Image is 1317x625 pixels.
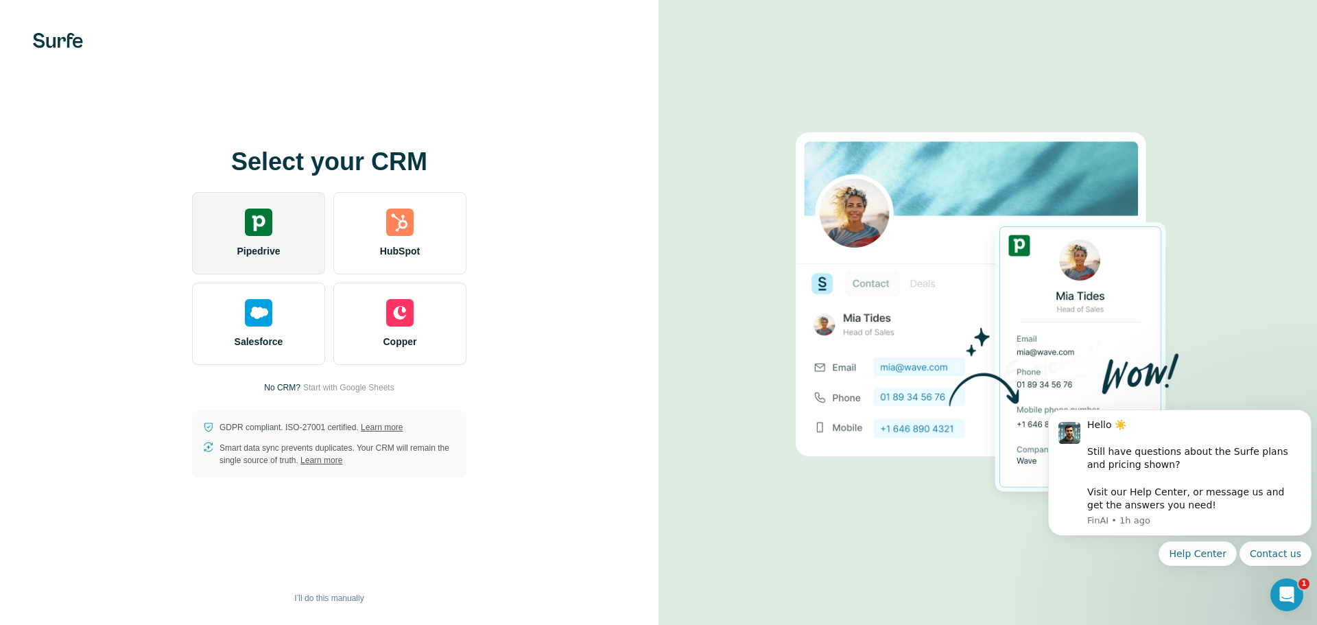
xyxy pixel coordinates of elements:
span: 1 [1298,578,1309,589]
h1: Select your CRM [192,148,466,176]
span: Salesforce [235,335,283,349]
img: Surfe's logo [33,33,83,48]
iframe: Intercom live chat [1270,578,1303,611]
img: pipedrive's logo [245,209,272,236]
img: hubspot's logo [386,209,414,236]
a: Learn more [361,423,403,432]
p: Smart data sync prevents duplicates. Your CRM will remain the single source of truth. [219,442,455,467]
p: GDPR compliant. ISO-27001 certified. [219,421,403,434]
img: salesforce's logo [245,299,272,327]
span: HubSpot [380,244,420,258]
iframe: Intercom notifications message [1043,364,1317,588]
button: Start with Google Sheets [303,381,394,394]
p: No CRM? [264,381,300,394]
span: I’ll do this manually [294,592,364,604]
img: PIPEDRIVE image [796,109,1180,517]
a: Learn more [300,456,342,465]
button: I’ll do this manually [285,588,373,609]
span: Pipedrive [237,244,280,258]
img: copper's logo [386,299,414,327]
span: Copper [383,335,417,349]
